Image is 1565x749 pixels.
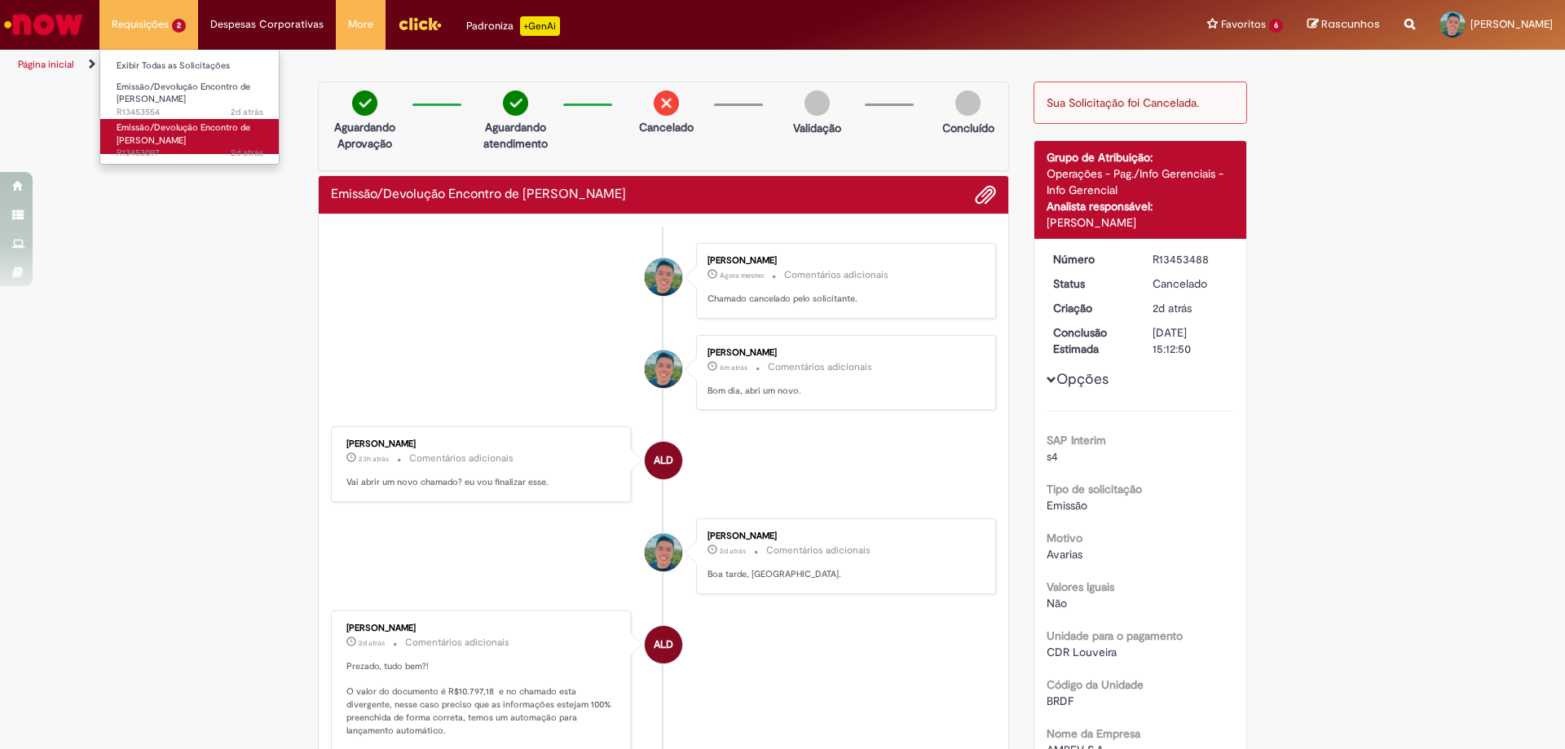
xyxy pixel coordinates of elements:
a: Aberto R13453554 : Emissão/Devolução Encontro de Contas Fornecedor [100,78,280,113]
small: Comentários adicionais [784,268,888,282]
p: Aguardando atendimento [476,119,555,152]
a: Rascunhos [1307,17,1380,33]
b: Valores Iguais [1047,579,1114,594]
img: remove.png [654,90,679,116]
div: Andressa Luiza Da Silva [645,442,682,479]
span: Despesas Corporativas [210,16,324,33]
div: Operações - Pag./Info Gerenciais - Info Gerencial [1047,165,1235,198]
p: +GenAi [520,16,560,36]
div: [PERSON_NAME] [708,256,979,266]
span: 2d atrás [720,546,746,556]
span: 2 [172,19,186,33]
span: 6 [1269,19,1283,33]
span: BRDF [1047,694,1073,708]
div: Sostenys Campos Souza [645,350,682,388]
b: SAP Interim [1047,433,1106,447]
small: Comentários adicionais [405,636,509,650]
ul: Requisições [99,49,280,165]
img: img-circle-grey.png [805,90,830,116]
div: Andressa Luiza Da Silva [645,626,682,663]
dt: Status [1041,275,1141,292]
p: Aguardando Aprovação [325,119,404,152]
div: Grupo de Atribuição: [1047,149,1235,165]
ul: Trilhas de página [12,50,1031,80]
span: Rascunhos [1321,16,1380,32]
small: Comentários adicionais [409,452,514,465]
img: check-circle-green.png [352,90,377,116]
span: More [348,16,373,33]
div: R13453488 [1153,251,1228,267]
time: 27/08/2025 16:25:49 [231,106,263,118]
span: Emissão/Devolução Encontro de [PERSON_NAME] [117,121,250,147]
span: Não [1047,596,1067,610]
dt: Conclusão Estimada [1041,324,1141,357]
time: 27/08/2025 15:18:53 [231,147,263,159]
p: Validação [793,120,841,136]
a: Exibir Todas as Solicitações [100,57,280,75]
span: CDR Louveira [1047,645,1117,659]
span: [PERSON_NAME] [1470,17,1553,31]
b: Unidade para o pagamento [1047,628,1183,643]
span: ALD [654,625,673,664]
time: 28/08/2025 11:49:36 [359,454,389,464]
span: s4 [1047,449,1058,464]
time: 27/08/2025 16:14:58 [1153,301,1192,315]
time: 27/08/2025 16:18:31 [359,638,385,648]
span: R13453554 [117,106,263,119]
p: Vai abrir um novo chamado? eu vou finalizar esse. [346,476,618,489]
span: 2d atrás [231,106,263,118]
button: Adicionar anexos [975,184,996,205]
div: [PERSON_NAME] [708,531,979,541]
span: Agora mesmo [720,271,764,280]
span: Emissão/Devolução Encontro de [PERSON_NAME] [117,81,250,106]
div: [PERSON_NAME] [346,623,618,633]
a: Aberto R13453097 : Emissão/Devolução Encontro de Contas Fornecedor [100,119,280,154]
b: Motivo [1047,531,1082,545]
img: ServiceNow [2,8,86,41]
p: Chamado cancelado pelo solicitante. [708,293,979,306]
div: Sostenys Campos Souza [645,258,682,296]
div: [PERSON_NAME] [346,439,618,449]
div: [PERSON_NAME] [1047,214,1235,231]
div: 27/08/2025 16:14:58 [1153,300,1228,316]
b: Nome da Empresa [1047,726,1140,741]
span: Emissão [1047,498,1087,513]
div: Analista responsável: [1047,198,1235,214]
small: Comentários adicionais [768,360,872,374]
b: Código da Unidade [1047,677,1144,692]
span: 2d atrás [1153,301,1192,315]
img: click_logo_yellow_360x200.png [398,11,442,36]
h2: Emissão/Devolução Encontro de Contas Fornecedor Histórico de tíquete [331,187,626,202]
span: 6m atrás [720,363,747,372]
time: 27/08/2025 16:21:45 [720,546,746,556]
b: Tipo de solicitação [1047,482,1142,496]
p: Cancelado [639,119,694,135]
p: Bom dia, abri um novo. [708,385,979,398]
div: [PERSON_NAME] [708,348,979,358]
span: Avarias [1047,547,1082,562]
span: 2d atrás [231,147,263,159]
small: Comentários adicionais [766,544,871,557]
span: 2d atrás [359,638,385,648]
time: 29/08/2025 10:44:09 [720,363,747,372]
div: Sostenys Campos Souza [645,534,682,571]
img: img-circle-grey.png [955,90,981,116]
span: Favoritos [1221,16,1266,33]
span: Requisições [112,16,169,33]
span: 23h atrás [359,454,389,464]
span: ALD [654,441,673,480]
div: Cancelado [1153,275,1228,292]
p: Boa tarde, [GEOGRAPHIC_DATA]. [708,568,979,581]
div: Sua Solicitação foi Cancelada. [1034,82,1248,124]
span: R13453097 [117,147,263,160]
dt: Número [1041,251,1141,267]
a: Página inicial [18,58,74,71]
dt: Criação [1041,300,1141,316]
img: check-circle-green.png [503,90,528,116]
p: Concluído [942,120,994,136]
div: Padroniza [466,16,560,36]
div: [DATE] 15:12:50 [1153,324,1228,357]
